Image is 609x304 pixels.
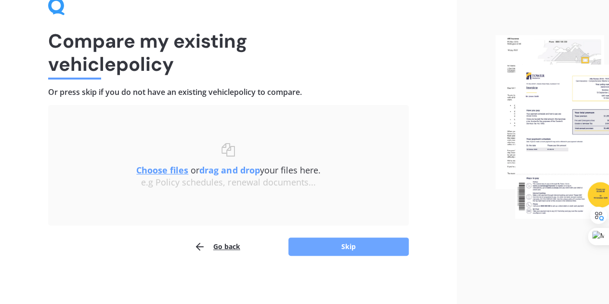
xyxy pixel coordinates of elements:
[48,29,409,76] h1: Compare my existing vehicle policy
[288,238,409,256] button: Skip
[67,177,389,188] div: e.g Policy schedules, renewal documents...
[194,237,240,256] button: Go back
[136,164,320,176] span: or your files here.
[199,164,259,176] b: drag and drop
[48,87,409,97] h4: Or press skip if you do not have an existing vehicle policy to compare.
[136,164,188,176] u: Choose files
[495,35,609,219] img: files.webp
